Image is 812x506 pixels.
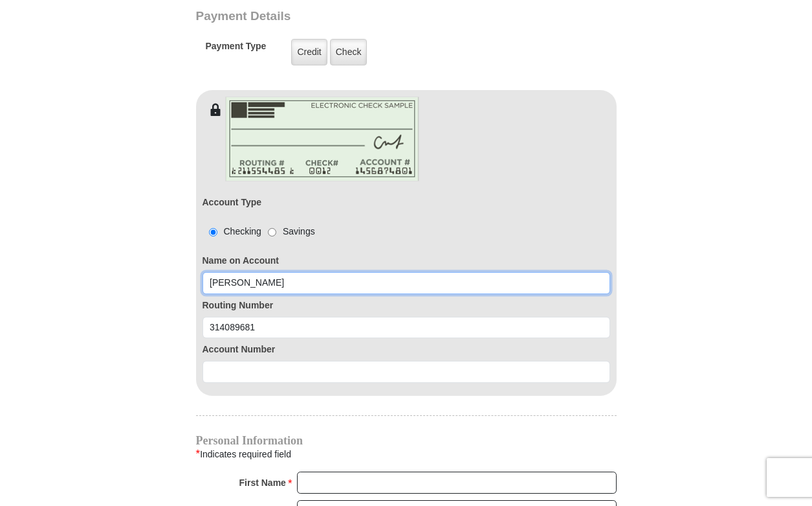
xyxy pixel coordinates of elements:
label: Routing Number [203,299,610,312]
img: check-en.png [225,97,419,181]
label: Credit [291,39,327,65]
label: Name on Account [203,254,610,268]
label: Account Number [203,343,610,356]
label: Account Type [203,196,262,209]
h5: Payment Type [206,41,267,58]
div: Indicates required field [196,446,617,463]
strong: First Name [239,474,286,492]
label: Check [330,39,368,65]
h4: Personal Information [196,435,617,446]
h3: Payment Details [196,9,526,24]
div: Checking Savings [203,225,315,238]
